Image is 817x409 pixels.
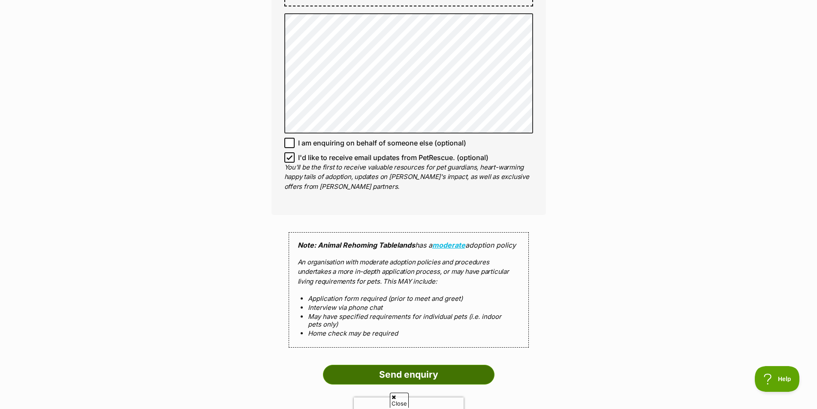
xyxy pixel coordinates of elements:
[289,232,529,348] div: has a adoption policy
[298,258,520,287] p: An organisation with moderate adoption policies and procedures undertakes a more in-depth applica...
[308,330,509,337] li: Home check may be required
[298,138,466,148] span: I am enquiring on behalf of someone else (optional)
[755,366,800,392] iframe: Help Scout Beacon - Open
[432,241,465,249] a: moderate
[298,241,415,249] strong: Note: Animal Rehoming Tablelands
[308,304,509,311] li: Interview via phone chat
[308,295,509,302] li: Application form required (prior to meet and greet)
[298,152,488,163] span: I'd like to receive email updates from PetRescue. (optional)
[284,163,533,192] p: You'll be the first to receive valuable resources for pet guardians, heart-warming happy tails of...
[390,393,409,408] span: Close
[308,313,509,328] li: May have specified requirements for individual pets (i.e. indoor pets only)
[323,365,494,385] input: Send enquiry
